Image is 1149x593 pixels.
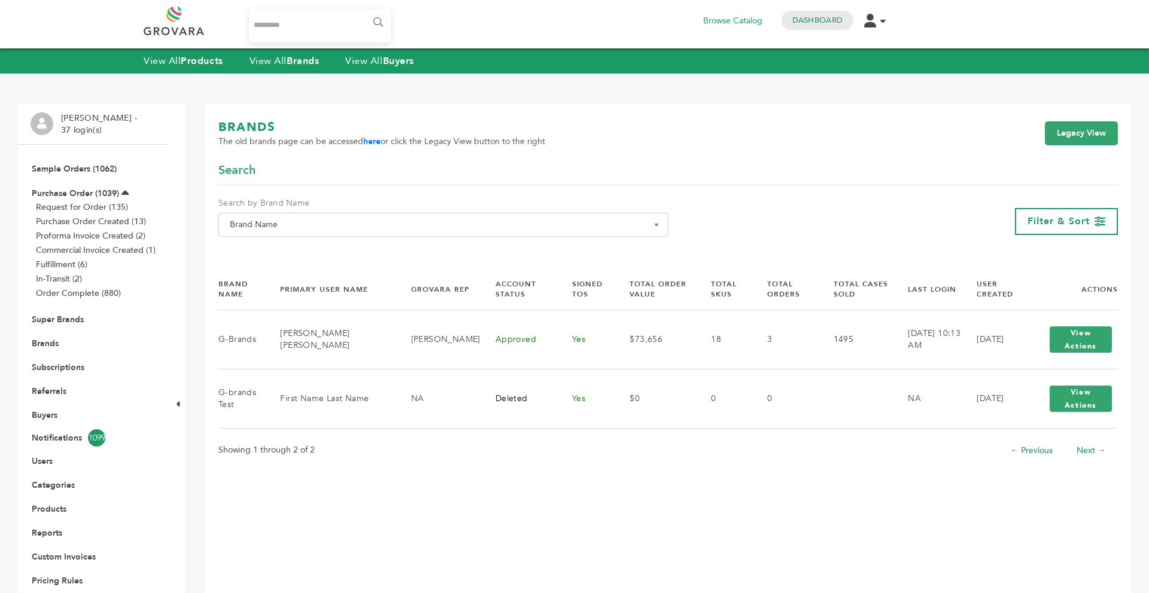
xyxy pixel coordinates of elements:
[36,244,156,256] a: Commercial Invoice Created (1)
[1010,445,1053,456] a: ← Previous
[345,54,414,68] a: View AllBuyers
[32,163,117,175] a: Sample Orders (1062)
[218,213,668,237] span: Brand Name
[218,162,256,179] span: Search
[32,551,96,563] a: Custom Invoices
[36,201,128,213] a: Request for Order (135)
[250,54,320,68] a: View AllBrands
[31,112,53,135] img: profile.png
[481,269,557,310] th: Account Status
[615,310,696,369] td: $73,656
[36,216,146,227] a: Purchase Order Created (13)
[893,310,962,369] td: [DATE] 10:13 AM
[481,369,557,429] td: Deleted
[36,259,87,270] a: Fulfillment (6)
[32,409,57,421] a: Buyers
[36,230,145,242] a: Proforma Invoice Created (2)
[819,269,893,310] th: Total Cases Sold
[32,503,66,515] a: Products
[1045,121,1118,145] a: Legacy View
[32,386,66,397] a: Referrals
[1050,326,1112,353] button: View Actions
[396,369,481,429] td: NA
[287,54,319,68] strong: Brands
[1050,386,1112,412] button: View Actions
[752,269,819,310] th: Total Orders
[32,314,84,325] a: Super Brands
[893,269,962,310] th: Last Login
[218,443,315,457] p: Showing 1 through 2 of 2
[32,456,53,467] a: Users
[265,369,396,429] td: First Name Last Name
[144,54,223,68] a: View AllProducts
[615,369,696,429] td: $0
[752,369,819,429] td: 0
[36,273,82,285] a: In-Transit (2)
[557,310,615,369] td: Yes
[752,310,819,369] td: 3
[396,310,481,369] td: [PERSON_NAME]
[557,369,615,429] td: Yes
[396,269,481,310] th: Grovara Rep
[481,310,557,369] td: Approved
[265,310,396,369] td: [PERSON_NAME] [PERSON_NAME]
[32,338,59,349] a: Brands
[1077,445,1106,456] a: Next →
[363,136,381,147] a: here
[218,269,265,310] th: Brand Name
[32,362,84,373] a: Subscriptions
[819,310,893,369] td: 1495
[32,188,119,199] a: Purchase Order (1039)
[703,14,762,27] a: Browse Catalog
[249,9,391,42] input: Search...
[696,269,752,310] th: Total SKUs
[557,269,615,310] th: Signed TOS
[32,575,83,586] a: Pricing Rules
[893,369,962,429] td: NA
[962,369,1029,429] td: [DATE]
[218,197,668,209] label: Search by Brand Name
[383,54,414,68] strong: Buyers
[61,112,140,136] li: [PERSON_NAME] - 37 login(s)
[88,429,105,447] span: 1099
[218,310,265,369] td: G-Brands
[32,429,154,447] a: Notifications1099
[1029,269,1118,310] th: Actions
[218,119,545,136] h1: BRANDS
[265,269,396,310] th: Primary User Name
[218,369,265,429] td: G-brands Test
[32,479,75,491] a: Categories
[615,269,696,310] th: Total Order Value
[696,369,752,429] td: 0
[32,527,62,539] a: Reports
[225,216,662,233] span: Brand Name
[792,15,843,26] a: Dashboard
[962,269,1029,310] th: User Created
[962,310,1029,369] td: [DATE]
[181,54,223,68] strong: Products
[36,288,121,299] a: Order Complete (880)
[1028,215,1090,228] span: Filter & Sort
[696,310,752,369] td: 18
[218,136,545,148] span: The old brands page can be accessed or click the Legacy View button to the right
